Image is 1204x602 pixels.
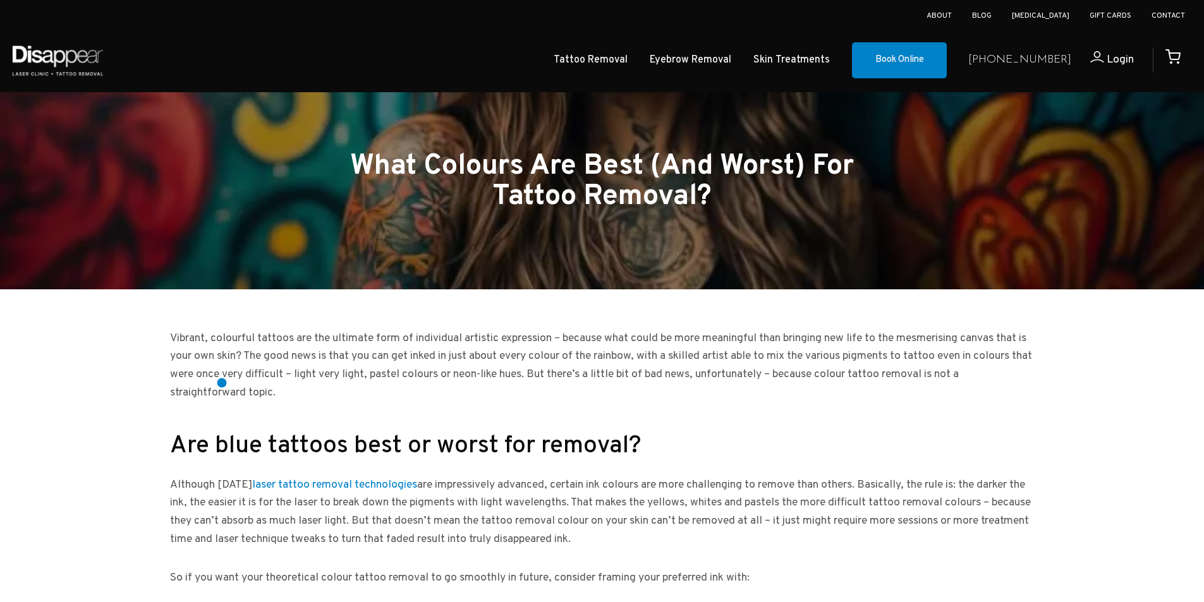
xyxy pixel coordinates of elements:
h2: Are blue tattoos best or worst for removal? [170,433,1035,460]
p: Although [DATE] are impressively advanced, certain ink colours are more challenging to remove tha... [170,476,1035,549]
a: Tattoo Removal [554,51,628,69]
a: laser tattoo removal technologies [252,478,417,492]
a: Gift Cards [1090,11,1131,21]
a: Blog [972,11,992,21]
a: Contact [1152,11,1185,21]
a: Eyebrow Removal [650,51,731,69]
p: So if you want your theoretical colour tattoo removal to go smoothly in future, consider framing ... [170,569,1035,587]
h1: What Colours Are Best (And Worst) For Tattoo Removal? [328,152,877,212]
span: Login [1107,52,1134,67]
a: [PHONE_NUMBER] [968,51,1071,69]
a: Login [1071,51,1134,69]
a: About [927,11,952,21]
a: [MEDICAL_DATA] [1012,11,1069,21]
p: Vibrant, colourful tattoos are the ultimate form of individual artistic expression – because what... [170,330,1035,402]
a: Book Online [852,42,947,79]
img: Disappear - Laser Clinic and Tattoo Removal Services in Sydney, Australia [9,38,106,83]
a: Skin Treatments [753,51,830,69]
